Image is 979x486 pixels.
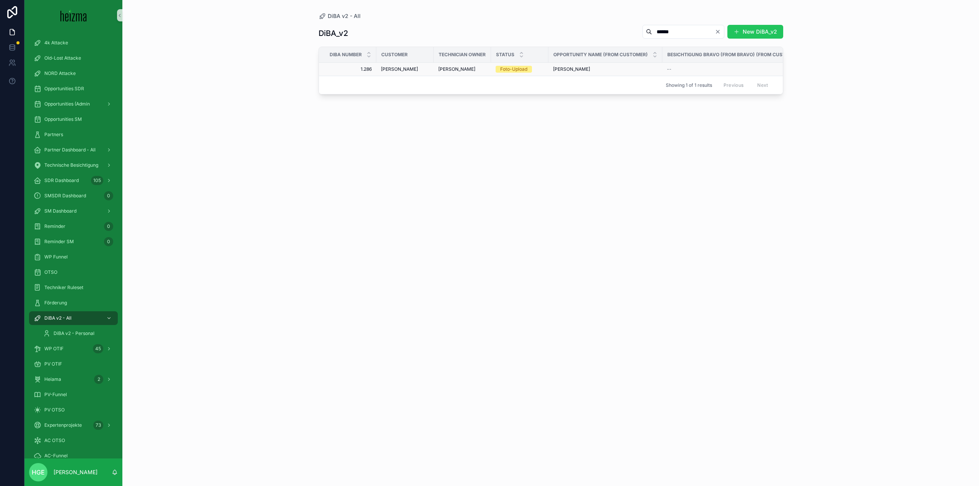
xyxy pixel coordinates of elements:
[44,453,68,459] span: AC-Funnel
[44,193,86,199] span: SMSDR Dashboard
[29,281,118,294] a: Techniker Ruleset
[29,219,118,233] a: Reminder0
[29,112,118,126] a: Opportunities SM
[29,342,118,356] a: WP OTIF45
[29,250,118,264] a: WP Funnel
[54,330,94,336] span: DiBA v2 - Personal
[29,36,118,50] a: 4k Attacke
[496,52,514,58] span: Status
[29,189,118,203] a: SMSDR Dashboard0
[29,82,118,96] a: Opportunities SDR
[666,82,712,88] span: Showing 1 of 1 results
[381,66,429,72] a: [PERSON_NAME]
[44,147,96,153] span: Partner Dashboard - All
[104,237,113,246] div: 0
[44,40,68,46] span: 4k Attacke
[44,70,76,76] span: NORD Attacke
[44,346,63,352] span: WP OTIF
[328,12,361,20] span: DiBA v2 - All
[667,52,801,58] span: Besichtigung BRAVO (from BRAVO) (from Customer)
[94,375,103,384] div: 2
[44,208,76,214] span: SM Dashboard
[667,66,672,72] span: --
[715,29,724,35] button: Clear
[44,437,65,444] span: AC OTSO
[29,97,118,111] a: Opportunities (Admin
[496,66,544,73] a: Foto-Upload
[29,449,118,463] a: AC-Funnel
[44,315,72,321] span: DiBA v2 - All
[438,66,475,72] span: [PERSON_NAME]
[44,116,82,122] span: Opportunities SM
[104,222,113,231] div: 0
[44,162,98,168] span: Technische Besichtigung
[29,143,118,157] a: Partner Dashboard - All
[44,86,84,92] span: Opportunities SDR
[54,468,98,476] p: [PERSON_NAME]
[44,254,68,260] span: WP Funnel
[91,176,103,185] div: 105
[44,132,63,138] span: Partners
[438,66,486,72] a: [PERSON_NAME]
[330,52,362,58] span: DiBA Number
[29,418,118,432] a: Expertenprojekte73
[44,284,83,291] span: Techniker Ruleset
[44,300,67,306] span: Förderung
[44,223,65,229] span: Reminder
[104,191,113,200] div: 0
[44,269,57,275] span: OTSO
[93,421,103,430] div: 73
[38,327,118,340] a: DiBA v2 - Personal
[667,66,811,72] a: --
[29,265,118,279] a: OTSO
[29,67,118,80] a: NORD Attacke
[32,468,45,477] span: HGE
[381,52,408,58] span: Customer
[29,403,118,417] a: PV OTSO
[319,12,361,20] a: DiBA v2 - All
[500,66,527,73] div: Foto-Upload
[60,9,87,21] img: App logo
[44,239,74,245] span: Reminder SM
[29,174,118,187] a: SDR Dashboard105
[29,235,118,249] a: Reminder SM0
[44,422,82,428] span: Expertenprojekte
[44,376,61,382] span: Heiama
[29,204,118,218] a: SM Dashboard
[44,177,79,184] span: SDR Dashboard
[93,344,103,353] div: 45
[29,158,118,172] a: Technische Besichtigung
[29,296,118,310] a: Förderung
[319,28,348,39] h1: DiBA_v2
[29,388,118,401] a: PV-Funnel
[29,372,118,386] a: Heiama2
[328,66,372,72] a: 1.286
[553,52,648,58] span: Opportunity Name (from Customer)
[29,357,118,371] a: PV OTIF
[44,101,90,107] span: Opportunities (Admin
[29,311,118,325] a: DiBA v2 - All
[29,51,118,65] a: Old-Lost Attacke
[553,66,590,72] span: [PERSON_NAME]
[29,128,118,141] a: Partners
[24,31,122,458] div: scrollable content
[727,25,783,39] button: New DiBA_v2
[381,66,418,72] span: [PERSON_NAME]
[44,407,65,413] span: PV OTSO
[439,52,486,58] span: Technician Owner
[44,55,81,61] span: Old-Lost Attacke
[29,434,118,447] a: AC OTSO
[44,361,62,367] span: PV OTIF
[553,66,658,72] a: [PERSON_NAME]
[44,392,67,398] span: PV-Funnel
